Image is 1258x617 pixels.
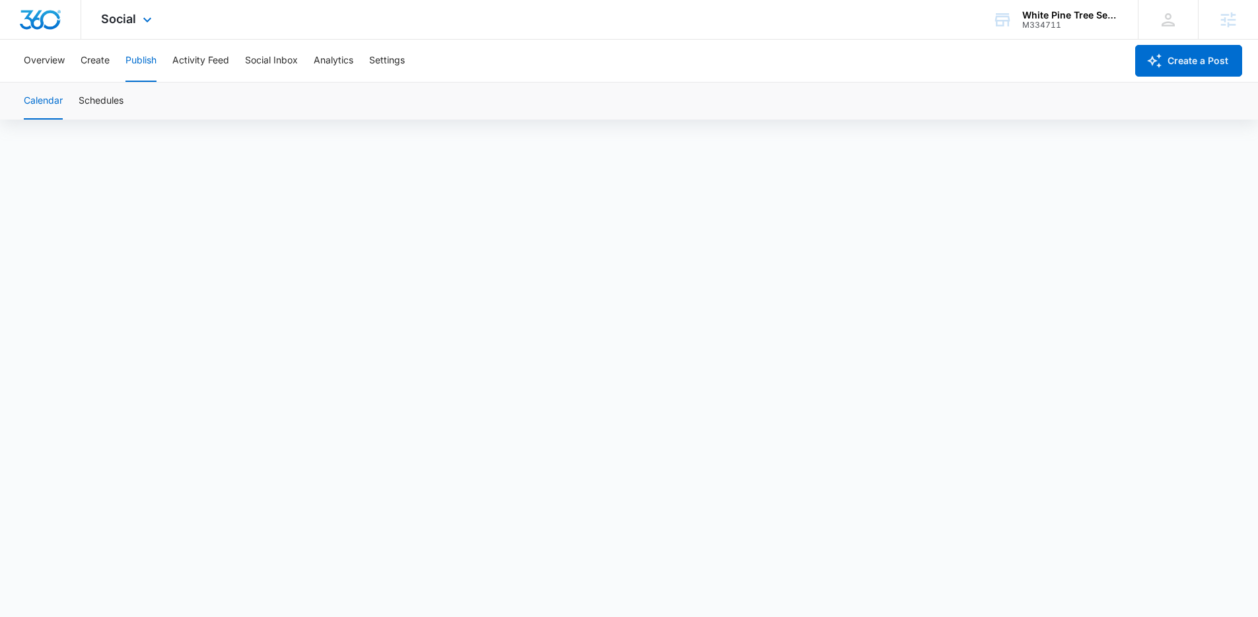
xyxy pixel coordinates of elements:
[21,34,32,45] img: website_grey.svg
[37,21,65,32] div: v 4.0.25
[81,40,110,82] button: Create
[125,40,157,82] button: Publish
[245,40,298,82] button: Social Inbox
[172,40,229,82] button: Activity Feed
[21,21,32,32] img: logo_orange.svg
[1135,45,1242,77] button: Create a Post
[50,78,118,87] div: Domain Overview
[1022,10,1119,20] div: account name
[369,40,405,82] button: Settings
[1022,20,1119,30] div: account id
[314,40,353,82] button: Analytics
[146,78,223,87] div: Keywords by Traffic
[79,83,123,120] button: Schedules
[24,40,65,82] button: Overview
[24,83,63,120] button: Calendar
[101,12,136,26] span: Social
[131,77,142,87] img: tab_keywords_by_traffic_grey.svg
[36,77,46,87] img: tab_domain_overview_orange.svg
[34,34,145,45] div: Domain: [DOMAIN_NAME]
